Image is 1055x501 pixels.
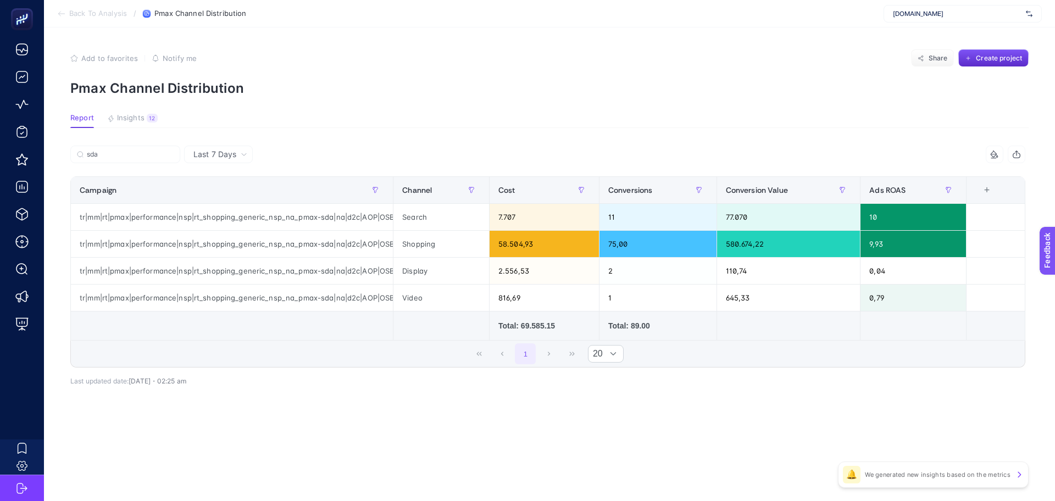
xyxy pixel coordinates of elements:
span: Notify me [163,54,197,63]
button: Notify me [152,54,197,63]
div: + [976,186,997,194]
span: Conversions [608,186,653,194]
div: Shopping [393,231,489,257]
div: Total: 89.00 [608,320,708,331]
img: svg%3e [1026,8,1032,19]
span: Pmax Channel Distribution [154,9,246,18]
div: 110,74 [717,258,860,284]
div: 75,00 [599,231,717,257]
div: 6 items selected [975,186,984,210]
span: Feedback [7,3,42,12]
div: 12 [147,114,158,123]
div: Search [393,204,489,230]
div: 7.707 [490,204,599,230]
div: 9,93 [860,231,966,257]
div: 2 [599,258,717,284]
div: Total: 69.585.15 [498,320,590,331]
div: tr|mm|rt|pmax|performance|nsp|rt_shopping_generic_nsp_na_pmax-sda|na|d2c|AOP|OSB0002JLK [71,258,393,284]
div: 2.556,53 [490,258,599,284]
span: Conversion Value [726,186,788,194]
span: Report [70,114,94,123]
span: [DOMAIN_NAME] [893,9,1021,18]
span: Campaign [80,186,116,194]
div: tr|mm|rt|pmax|performance|nsp|rt_shopping_generic_nsp_na_pmax-sda|na|d2c|AOP|OSB0002JLK [71,204,393,230]
div: Video [393,285,489,311]
span: Create project [976,54,1022,63]
span: [DATE]・02:25 am [129,377,186,385]
span: Add to favorites [81,54,138,63]
div: tr|mm|rt|pmax|performance|nsp|rt_shopping_generic_nsp_na_pmax-sda|na|d2c|AOP|OSB0002JLK [71,231,393,257]
div: 0,79 [860,285,966,311]
span: Ads ROAS [869,186,906,194]
button: Share [911,49,954,67]
div: 816,69 [490,285,599,311]
span: / [134,9,136,18]
div: 0,04 [860,258,966,284]
div: 58.504,93 [490,231,599,257]
div: 1 [599,285,717,311]
div: 77.070 [717,204,860,230]
div: 580.674,22 [717,231,860,257]
span: Last updated date: [70,377,129,385]
div: 10 [860,204,966,230]
span: Back To Analysis [69,9,127,18]
button: 1 [515,343,536,364]
div: tr|mm|rt|pmax|performance|nsp|rt_shopping_generic_nsp_na_pmax-sda|na|d2c|AOP|OSB0002JLK [71,285,393,311]
button: Create project [958,49,1029,67]
p: Pmax Channel Distribution [70,80,1029,96]
div: Display [393,258,489,284]
span: Channel [402,186,432,194]
span: Cost [498,186,515,194]
div: Last 7 Days [70,163,1025,385]
span: Share [929,54,948,63]
div: 11 [599,204,717,230]
input: Search [87,151,174,159]
span: Insights [117,114,145,123]
span: Last 7 Days [193,149,236,160]
button: Add to favorites [70,54,138,63]
div: 645,33 [717,285,860,311]
span: Rows per page [588,346,603,362]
